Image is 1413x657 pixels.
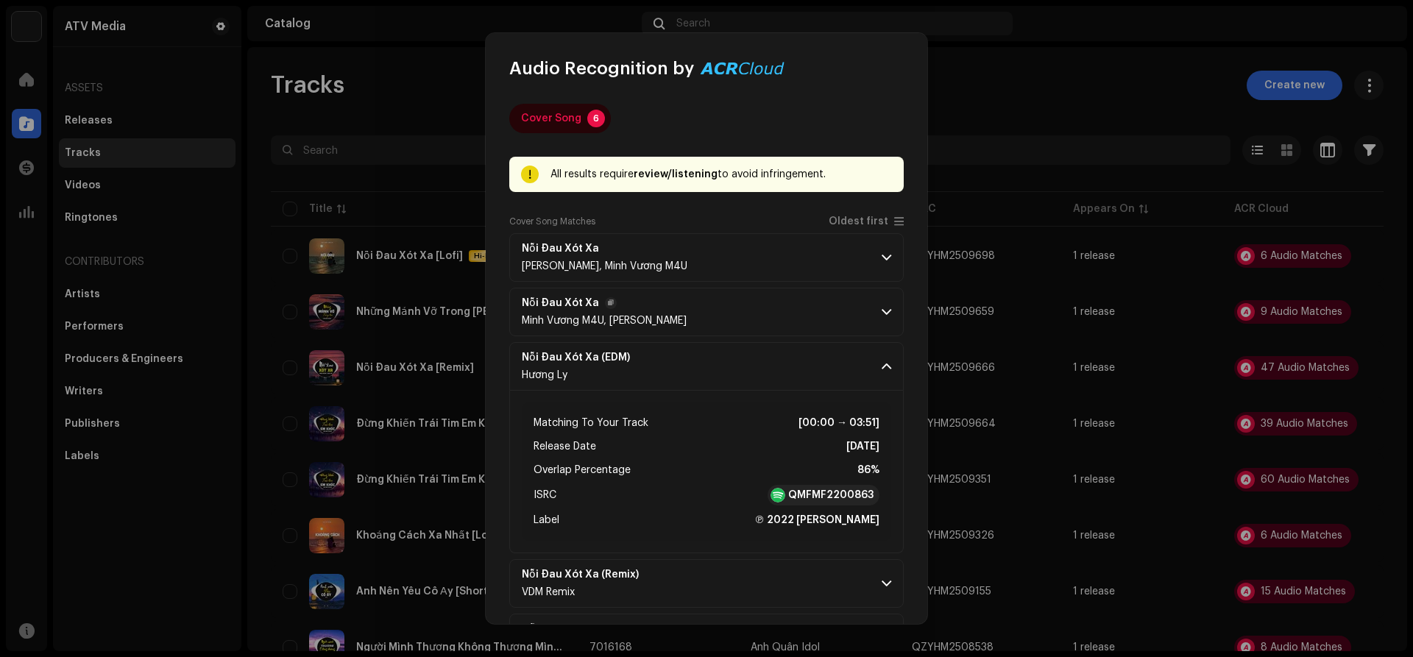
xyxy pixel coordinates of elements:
[522,352,630,363] strong: Nỗi Đau Xót Xa (EDM)
[522,243,687,255] span: Nỗi Đau Xót Xa
[534,438,596,455] span: Release Date
[798,414,879,432] strong: [00:00 → 03:51]
[522,297,599,309] strong: Nỗi Đau Xót Xa
[509,342,904,391] p-accordion-header: Nỗi Đau Xót Xa (EDM)Hương Ly
[634,169,718,180] strong: review/listening
[509,57,694,80] span: Audio Recognition by
[829,216,904,227] p-togglebutton: Oldest first
[509,559,904,608] p-accordion-header: Nỗi Đau Xót Xa (Remix)VDM Remix
[829,216,888,227] span: Oldest first
[857,461,879,479] strong: 86%
[522,370,567,380] span: Hương Ly
[521,104,581,133] div: Cover Song
[509,216,595,227] label: Cover Song Matches
[754,511,879,529] strong: ℗ 2022 [PERSON_NAME]
[522,569,639,580] strong: Nỗi Đau Xót Xa (Remix)
[522,587,575,597] span: VDM Remix
[587,110,605,127] p-badge: 6
[788,488,874,502] strong: QMFMF2200863
[846,438,879,455] strong: [DATE]
[509,288,904,336] p-accordion-header: Nỗi Đau Xót XaMinh Vương M4U, [PERSON_NAME]
[534,486,556,504] span: ISRC
[522,261,687,271] span: Dương Edward, Minh Vương M4U
[522,352,648,363] span: Nỗi Đau Xót Xa (EDM)
[522,316,687,326] span: Minh Vương M4U, Sara Luu
[522,297,687,309] span: Nỗi Đau Xót Xa
[550,166,892,183] div: All results require to avoid infringement.
[522,623,624,635] span: Nỗi Đau Xót Xa
[522,569,656,580] span: Nỗi Đau Xót Xa (Remix)
[534,414,648,432] span: Matching To Your Track
[534,511,559,529] span: Label
[522,243,599,255] strong: Nỗi Đau Xót Xa
[509,391,904,553] p-accordion-content: Nỗi Đau Xót Xa (EDM)Hương Ly
[534,461,631,479] span: Overlap Percentage
[509,233,904,282] p-accordion-header: Nỗi Đau Xót Xa[PERSON_NAME], Minh Vương M4U
[522,623,599,635] strong: Nỗi Đau Xót Xa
